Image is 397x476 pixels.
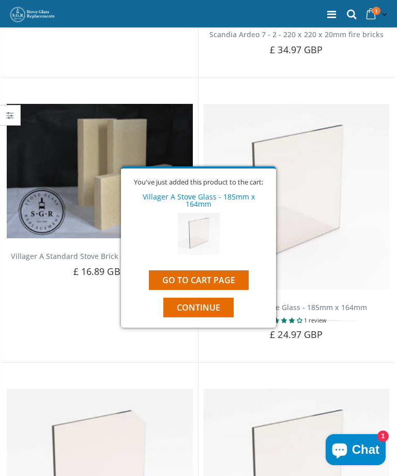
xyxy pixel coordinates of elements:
[177,302,220,313] span: Continue
[129,179,268,186] div: You've just added this product to the cart:
[327,7,336,21] a: Menu
[266,316,304,324] span: 4.00 stars
[7,104,193,238] img: Villager A Standard Stove Brick
[163,298,234,317] button: Continue
[9,6,56,23] img: Stove Glass Replacement
[209,29,384,39] a: Scandia Ardeo 7 - 2 - 220 x 220 x 20mm fire bricks
[270,43,323,56] span: £ 34.97 GBP
[372,7,380,15] span: 1
[11,251,188,261] a: Villager A Standard Stove Brick - 150 x 100 x 25mm
[73,265,126,278] span: £ 16.89 GBP
[178,213,220,255] img: Villager A Stove Glass - 185mm x 164mm
[143,192,255,209] a: Villager A Stove Glass - 185mm x 164mm
[363,5,389,25] a: 1
[226,302,367,312] a: Villager A Stove Glass - 185mm x 164mm
[149,270,249,290] a: Go to cart page
[323,434,389,468] inbox-online-store-chat: Shopify online store chat
[204,104,390,290] img: Villager A replacement stove glass
[304,316,327,324] span: 1 review
[270,328,323,341] span: £ 24.97 GBP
